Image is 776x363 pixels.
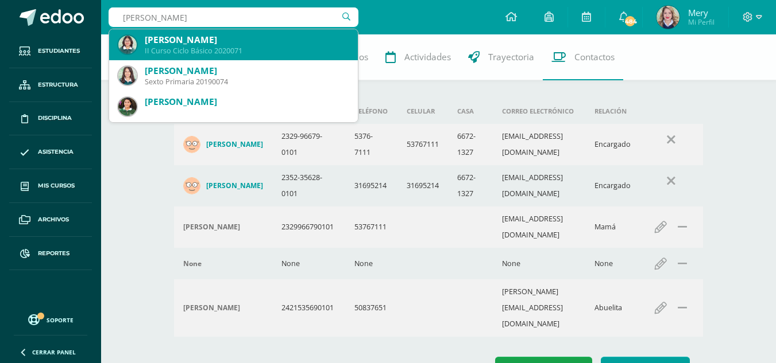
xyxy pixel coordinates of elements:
[585,124,640,165] td: Encargado
[9,169,92,203] a: Mis cursos
[14,311,87,327] a: Soporte
[145,34,349,46] div: [PERSON_NAME]
[574,51,615,63] span: Contactos
[109,7,358,27] input: Busca un usuario...
[585,248,640,279] td: None
[183,259,202,268] h4: None
[460,34,543,80] a: Trayectoria
[493,279,585,337] td: [PERSON_NAME][EMAIL_ADDRESS][DOMAIN_NAME]
[493,248,585,279] td: None
[38,80,78,89] span: Estructura
[183,136,200,153] img: e41c808967b7deb9dd6ed958a98f7f16.png
[206,140,263,149] h4: [PERSON_NAME]
[585,165,640,206] td: Encargado
[38,249,70,258] span: Reportes
[32,348,76,356] span: Cerrar panel
[183,303,240,313] h4: [PERSON_NAME]
[404,51,451,63] span: Actividades
[9,34,92,68] a: Estudiantes
[493,124,585,165] td: [EMAIL_ADDRESS][DOMAIN_NAME]
[183,223,263,232] div: Claudia Garcia
[9,102,92,136] a: Disciplina
[345,248,397,279] td: None
[688,7,715,18] span: Mery
[448,124,493,165] td: 6672-1327
[145,77,349,87] div: Sexto Primaria 20190074
[493,165,585,206] td: [EMAIL_ADDRESS][DOMAIN_NAME]
[272,248,345,279] td: None
[38,114,72,123] span: Disciplina
[145,96,349,108] div: [PERSON_NAME]
[272,165,345,206] td: 2352-35628-0101
[448,165,493,206] td: 6672-1327
[272,206,345,248] td: 2329966790101
[38,147,74,157] span: Asistencia
[118,67,137,85] img: 488a420d0d1d2659f932af3dd8ec560d.png
[9,68,92,102] a: Estructura
[9,135,92,169] a: Asistencia
[585,206,640,248] td: Mamá
[585,99,640,124] th: Relación
[543,34,623,80] a: Contactos
[9,237,92,271] a: Reportes
[688,17,715,27] span: Mi Perfil
[397,99,448,124] th: Celular
[183,177,200,194] img: 899641e434358f7d7e7de9bc015c9395.png
[183,259,263,268] div: None
[397,165,448,206] td: 31695214
[272,279,345,337] td: 2421535690101
[657,6,680,29] img: c3ba4bc82f539d18ce1ea45118c47ae0.png
[585,279,640,337] td: Abuelita
[624,15,636,28] span: 484
[47,316,74,324] span: Soporte
[493,206,585,248] td: [EMAIL_ADDRESS][DOMAIN_NAME]
[345,206,397,248] td: 53767111
[345,279,397,337] td: 50837651
[38,46,80,56] span: Estudiantes
[377,34,460,80] a: Actividades
[118,97,137,116] img: 131aa79c36b0b53736968100fe962c17.png
[145,65,349,77] div: [PERSON_NAME]
[206,181,263,190] h4: [PERSON_NAME]
[488,51,534,63] span: Trayectoria
[38,181,75,190] span: Mis cursos
[345,99,397,124] th: Teléfono
[345,165,397,206] td: 31695214
[183,177,263,194] a: [PERSON_NAME]
[345,124,397,165] td: 5376-7111
[38,215,69,224] span: Archivos
[397,124,448,165] td: 53767111
[493,99,585,124] th: Correo electrónico
[448,99,493,124] th: Casa
[145,46,349,56] div: II Curso Ciclo Básico 2020071
[118,36,137,54] img: 5aee086bccfda61cf94ce241b30b3309.png
[183,223,240,232] h4: [PERSON_NAME]
[183,303,263,313] div: Marina Gaitán
[9,203,92,237] a: Archivos
[272,124,345,165] td: 2329-96679-0101
[183,136,263,153] a: [PERSON_NAME]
